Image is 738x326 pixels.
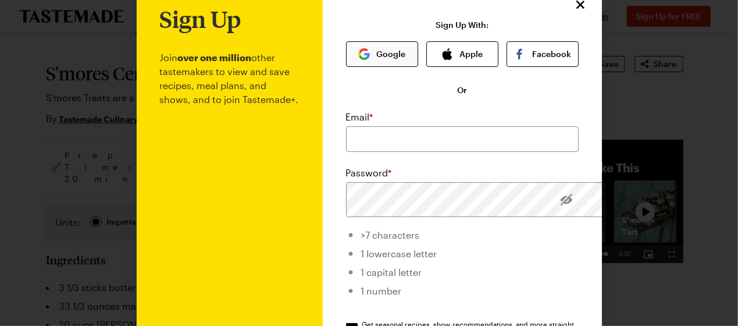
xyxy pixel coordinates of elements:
label: Password [346,166,392,180]
span: 1 lowercase letter [361,248,437,259]
h1: Sign Up [160,6,241,32]
span: 1 capital letter [361,267,422,278]
button: Google [346,41,418,67]
span: 1 number [361,285,402,296]
span: Or [457,84,467,96]
label: Email [346,110,373,124]
b: over one million [178,52,252,63]
span: >7 characters [361,229,420,240]
button: Apple [426,41,498,67]
button: Facebook [507,41,579,67]
p: Sign Up With: [436,20,489,30]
